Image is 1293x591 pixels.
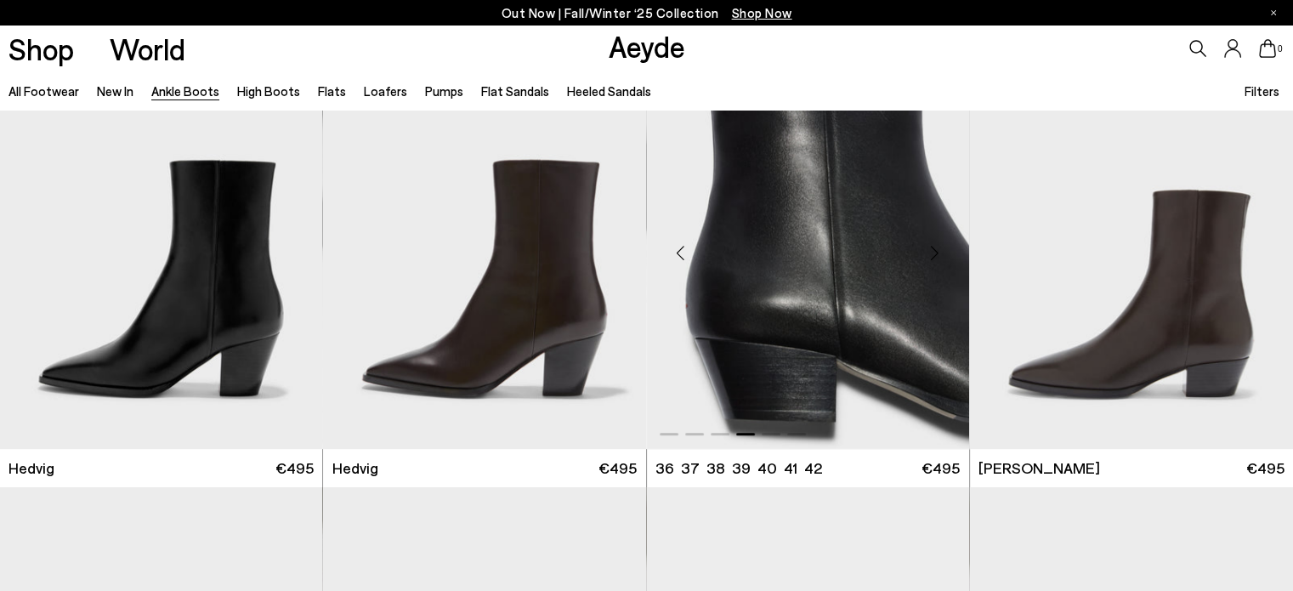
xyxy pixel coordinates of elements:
[655,227,706,278] div: Previous slide
[97,83,133,99] a: New In
[978,457,1100,479] span: [PERSON_NAME]
[481,83,549,99] a: Flat Sandals
[9,457,54,479] span: Hedvig
[647,449,969,487] a: 36 37 38 39 40 41 42 €495
[647,43,969,449] img: Baba Pointed Cowboy Boots
[655,457,817,479] ul: variant
[110,34,185,64] a: World
[567,83,651,99] a: Heeled Sandals
[502,3,792,24] p: Out Now | Fall/Winter ‘25 Collection
[323,449,645,487] a: Hedvig €495
[784,457,797,479] li: 41
[318,83,346,99] a: Flats
[970,449,1293,487] a: [PERSON_NAME] €495
[922,457,960,479] span: €495
[1259,39,1276,58] a: 0
[804,457,822,479] li: 42
[9,83,79,99] a: All Footwear
[425,83,463,99] a: Pumps
[910,227,961,278] div: Next slide
[681,457,700,479] li: 37
[1245,83,1279,99] span: Filters
[732,457,751,479] li: 39
[9,34,74,64] a: Shop
[151,83,219,99] a: Ankle Boots
[1246,457,1284,479] span: €495
[969,43,1291,449] img: Baba Pointed Cowboy Boots
[609,28,685,64] a: Aeyde
[598,457,637,479] span: €495
[323,43,645,449] img: Hedvig Cowboy Ankle Boots
[1276,44,1284,54] span: 0
[970,43,1293,449] img: Baba Pointed Cowboy Boots
[332,457,378,479] span: Hedvig
[647,43,969,449] div: 4 / 6
[237,83,300,99] a: High Boots
[706,457,725,479] li: 38
[275,457,314,479] span: €495
[732,5,792,20] span: Navigate to /collections/new-in
[969,43,1291,449] div: 5 / 6
[647,43,969,449] a: Next slide Previous slide
[655,457,674,479] li: 36
[757,457,777,479] li: 40
[364,83,407,99] a: Loafers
